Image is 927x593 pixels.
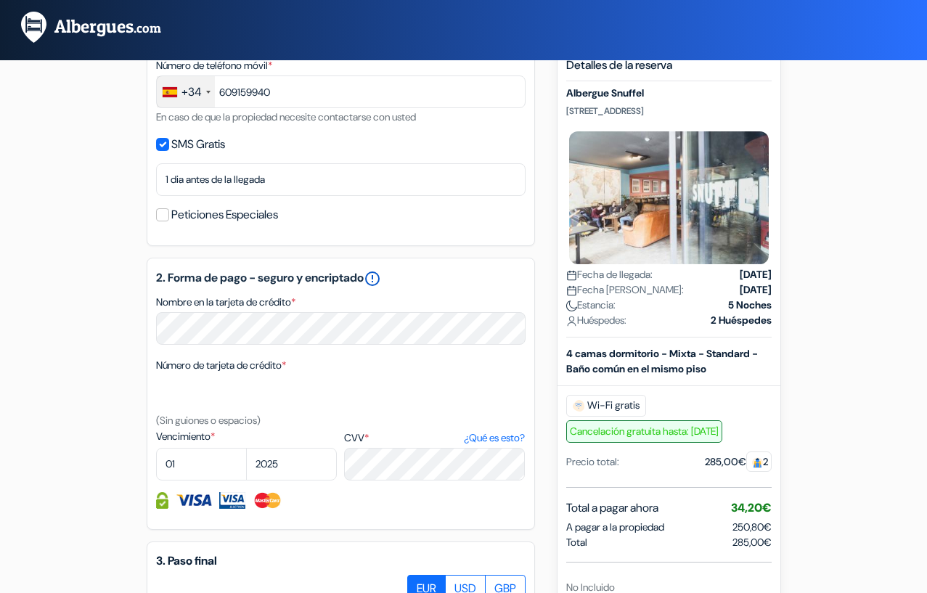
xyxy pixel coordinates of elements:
span: Wi-Fi gratis [566,395,646,417]
strong: [DATE] [740,267,772,282]
img: calendar.svg [566,270,577,281]
img: Master Card [253,492,282,509]
img: free_wifi.svg [573,400,584,412]
img: user_icon.svg [566,316,577,327]
span: 285,00€ [732,535,772,550]
span: Fecha de llegada: [566,267,653,282]
a: ¿Qué es esto? [464,430,525,446]
img: Albergues.com [17,9,179,45]
label: SMS Gratis [171,134,225,155]
span: Total [566,535,587,550]
h5: Detalles de la reserva [566,58,772,81]
img: Visa [176,492,212,509]
div: +34 [181,83,202,101]
h5: Albergue Snuffel [566,88,772,100]
span: Fecha [PERSON_NAME]: [566,282,684,298]
input: 612 34 56 78 [156,75,526,108]
img: Información de la Tarjeta de crédito totalmente protegida y encriptada [156,492,168,509]
span: Total a pagar ahora [566,499,658,517]
strong: 2 Huéspedes [711,313,772,328]
small: En caso de que la propiedad necesite contactarse con usted [156,110,416,123]
h5: 2. Forma de pago - seguro y encriptado [156,270,526,287]
p: [STREET_ADDRESS] [566,105,772,117]
img: Visa Electron [219,492,245,509]
div: 285,00€ [705,454,772,470]
span: Cancelación gratuita hasta: [DATE] [566,420,722,443]
span: Huéspedes: [566,313,626,328]
label: Nombre en la tarjeta de crédito [156,295,295,310]
img: moon.svg [566,300,577,311]
img: guest.svg [752,457,763,468]
span: 2 [746,451,772,472]
strong: 5 Noches [728,298,772,313]
span: 34,20€ [731,500,772,515]
label: Número de teléfono móvil [156,58,272,73]
a: error_outline [364,270,381,287]
h5: 3. Paso final [156,554,526,568]
span: Estancia: [566,298,616,313]
span: A pagar a la propiedad [566,520,664,535]
b: 4 camas dormitorio - Mixta - Standard - Baño común en el mismo piso [566,347,758,375]
strong: [DATE] [740,282,772,298]
label: Peticiones Especiales [171,205,278,225]
label: Número de tarjeta de crédito [156,358,286,373]
span: 250,80€ [732,520,772,533]
label: Vencimiento [156,429,337,444]
div: Spain (España): +34 [157,76,215,107]
label: CVV [344,430,525,446]
img: calendar.svg [566,285,577,296]
div: Precio total: [566,454,619,470]
small: (Sin guiones o espacios) [156,414,261,427]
